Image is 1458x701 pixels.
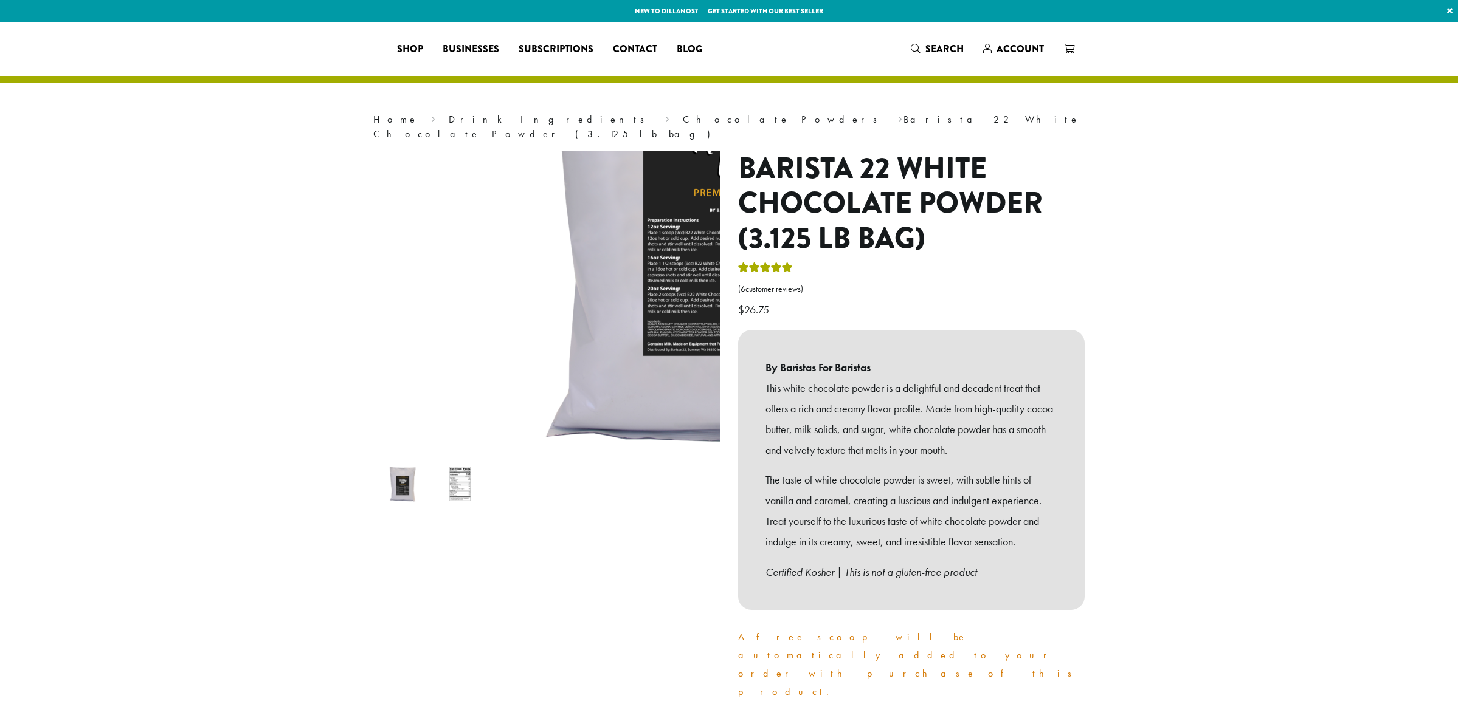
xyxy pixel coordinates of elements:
b: By Baristas For Baristas [765,357,1057,378]
a: Search [901,39,973,59]
bdi: 26.75 [738,303,772,316]
div: Rated 5.00 out of 5 [738,261,793,279]
span: 6 [741,284,745,294]
p: This white chocolate powder is a delightful and decadent treat that offers a rich and creamy flav... [765,378,1057,460]
span: $ [738,303,744,316]
span: Shop [397,42,423,57]
span: Account [997,42,1044,56]
a: Shop [387,39,433,59]
a: A free scoop will be automatically added to your order with purchase of this product. [738,631,1080,698]
span: › [898,108,902,127]
img: Barista 22 Sweet Ground White Chocolate Powder [378,460,426,508]
span: Subscriptions [519,42,593,57]
span: › [431,108,435,127]
h1: Barista 22 White Chocolate Powder (3.125 lb bag) [738,151,1085,256]
span: Businesses [443,42,499,57]
a: (6customer reviews) [738,283,1085,295]
span: Blog [677,42,702,57]
span: Contact [613,42,657,57]
a: Get started with our best seller [708,6,823,16]
a: Chocolate Powders [683,113,885,126]
a: Drink Ingredients [449,113,652,126]
img: Barista 22 White Chocolate Powder (3.125 lb bag) - Image 2 [436,460,484,508]
span: › [665,108,669,127]
p: The taste of white chocolate powder is sweet, with subtle hints of vanilla and caramel, creating ... [765,470,1057,552]
nav: Breadcrumb [373,112,1085,142]
span: Search [925,42,964,56]
a: Home [373,113,418,126]
em: Certified Kosher | This is not a gluten-free product [765,565,977,579]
